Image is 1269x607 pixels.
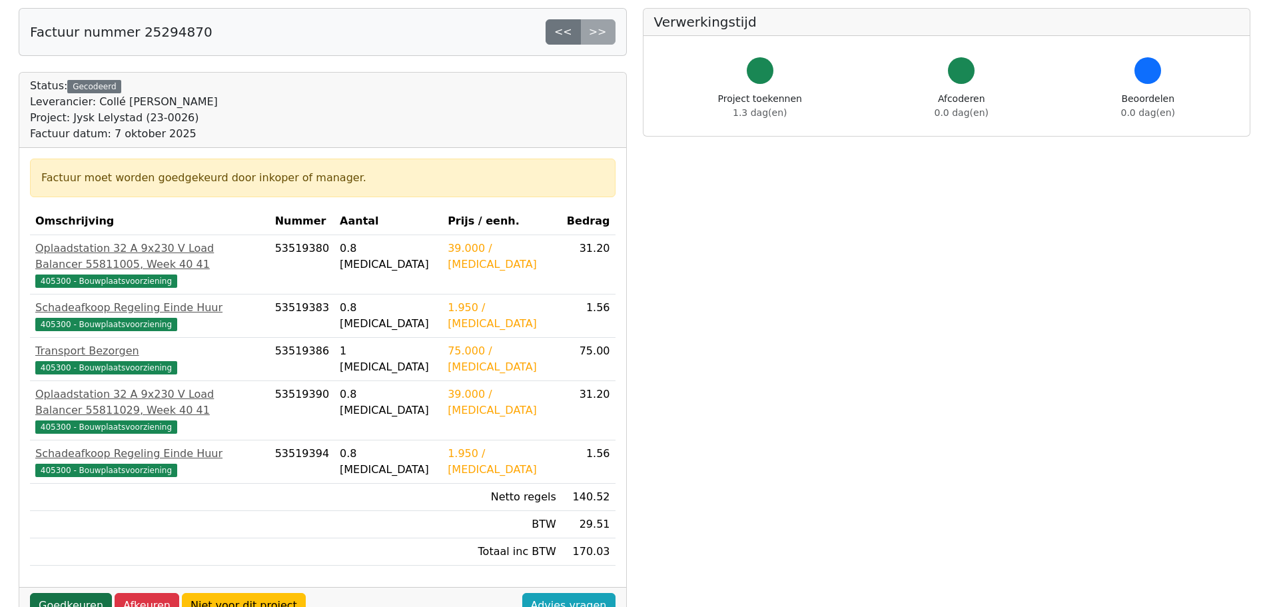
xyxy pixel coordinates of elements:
[562,338,616,381] td: 75.00
[30,126,218,142] div: Factuur datum: 7 oktober 2025
[30,110,218,126] div: Project: Jysk Lelystad (23-0026)
[340,386,437,418] div: 0.8 [MEDICAL_DATA]
[41,170,604,186] div: Factuur moet worden goedgekeurd door inkoper of manager.
[35,241,264,289] a: Oplaadstation 32 A 9x230 V Load Balancer 55811005, Week 40 41405300 - Bouwplaatsvoorziening
[35,446,264,478] a: Schadeafkoop Regeling Einde Huur405300 - Bouwplaatsvoorziening
[442,484,562,511] td: Netto regels
[270,295,334,338] td: 53519383
[334,208,442,235] th: Aantal
[562,295,616,338] td: 1.56
[270,338,334,381] td: 53519386
[35,241,264,273] div: Oplaadstation 32 A 9x230 V Load Balancer 55811005, Week 40 41
[935,92,989,120] div: Afcoderen
[448,241,556,273] div: 39.000 / [MEDICAL_DATA]
[448,386,556,418] div: 39.000 / [MEDICAL_DATA]
[935,107,989,118] span: 0.0 dag(en)
[270,235,334,295] td: 53519380
[448,343,556,375] div: 75.000 / [MEDICAL_DATA]
[35,343,264,359] div: Transport Bezorgen
[35,300,264,332] a: Schadeafkoop Regeling Einde Huur405300 - Bouwplaatsvoorziening
[35,361,177,374] span: 405300 - Bouwplaatsvoorziening
[35,343,264,375] a: Transport Bezorgen405300 - Bouwplaatsvoorziening
[562,511,616,538] td: 29.51
[733,107,787,118] span: 1.3 dag(en)
[562,208,616,235] th: Bedrag
[546,19,581,45] a: <<
[562,538,616,566] td: 170.03
[340,446,437,478] div: 0.8 [MEDICAL_DATA]
[562,381,616,440] td: 31.20
[448,300,556,332] div: 1.950 / [MEDICAL_DATA]
[562,484,616,511] td: 140.52
[340,343,437,375] div: 1 [MEDICAL_DATA]
[67,80,121,93] div: Gecodeerd
[35,275,177,288] span: 405300 - Bouwplaatsvoorziening
[442,208,562,235] th: Prijs / eenh.
[35,446,264,462] div: Schadeafkoop Regeling Einde Huur
[654,14,1240,30] h5: Verwerkingstijd
[35,420,177,434] span: 405300 - Bouwplaatsvoorziening
[30,94,218,110] div: Leverancier: Collé [PERSON_NAME]
[30,78,218,142] div: Status:
[718,92,802,120] div: Project toekennen
[35,300,264,316] div: Schadeafkoop Regeling Einde Huur
[340,300,437,332] div: 0.8 [MEDICAL_DATA]
[442,538,562,566] td: Totaal inc BTW
[270,208,334,235] th: Nummer
[448,446,556,478] div: 1.950 / [MEDICAL_DATA]
[30,24,212,40] h5: Factuur nummer 25294870
[562,235,616,295] td: 31.20
[35,386,264,418] div: Oplaadstation 32 A 9x230 V Load Balancer 55811029, Week 40 41
[30,208,270,235] th: Omschrijving
[340,241,437,273] div: 0.8 [MEDICAL_DATA]
[1121,107,1175,118] span: 0.0 dag(en)
[35,386,264,434] a: Oplaadstation 32 A 9x230 V Load Balancer 55811029, Week 40 41405300 - Bouwplaatsvoorziening
[442,511,562,538] td: BTW
[35,318,177,331] span: 405300 - Bouwplaatsvoorziening
[35,464,177,477] span: 405300 - Bouwplaatsvoorziening
[1121,92,1175,120] div: Beoordelen
[562,440,616,484] td: 1.56
[270,381,334,440] td: 53519390
[270,440,334,484] td: 53519394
